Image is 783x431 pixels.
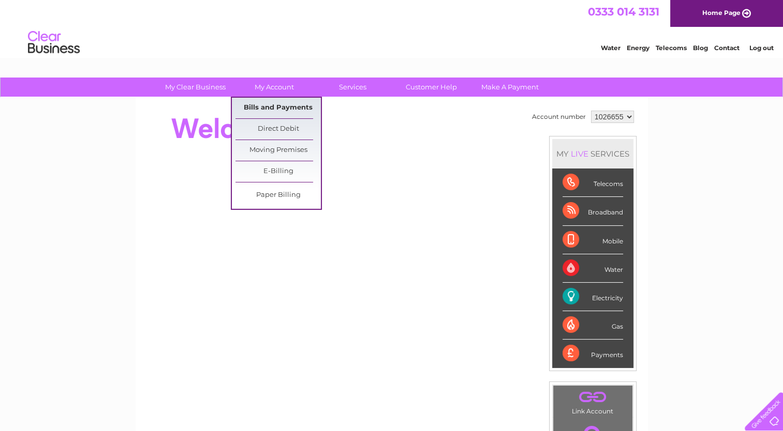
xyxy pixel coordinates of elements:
div: Clear Business is a trading name of Verastar Limited (registered in [GEOGRAPHIC_DATA] No. 3667643... [147,6,637,50]
a: Services [310,78,395,97]
div: LIVE [569,149,590,159]
td: Account number [529,108,588,126]
div: Water [563,254,623,283]
a: E-Billing [235,161,321,182]
div: Telecoms [563,168,623,197]
a: My Account [231,78,317,97]
a: . [556,388,630,406]
a: 0333 014 3131 [588,5,659,18]
img: logo.png [27,27,80,58]
a: Contact [714,44,740,52]
a: Direct Debit [235,119,321,140]
div: MY SERVICES [552,139,633,168]
a: Paper Billing [235,185,321,206]
td: Link Account [553,385,633,418]
a: Energy [627,44,649,52]
a: Customer Help [389,78,474,97]
a: Water [601,44,621,52]
div: Electricity [563,283,623,311]
a: Make A Payment [467,78,553,97]
a: My Clear Business [153,78,238,97]
div: Broadband [563,197,623,225]
a: Telecoms [656,44,687,52]
div: Gas [563,311,623,340]
div: Mobile [563,226,623,254]
a: Bills and Payments [235,98,321,118]
a: Moving Premises [235,140,321,161]
a: Blog [693,44,708,52]
a: Log out [749,44,773,52]
div: Payments [563,340,623,367]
